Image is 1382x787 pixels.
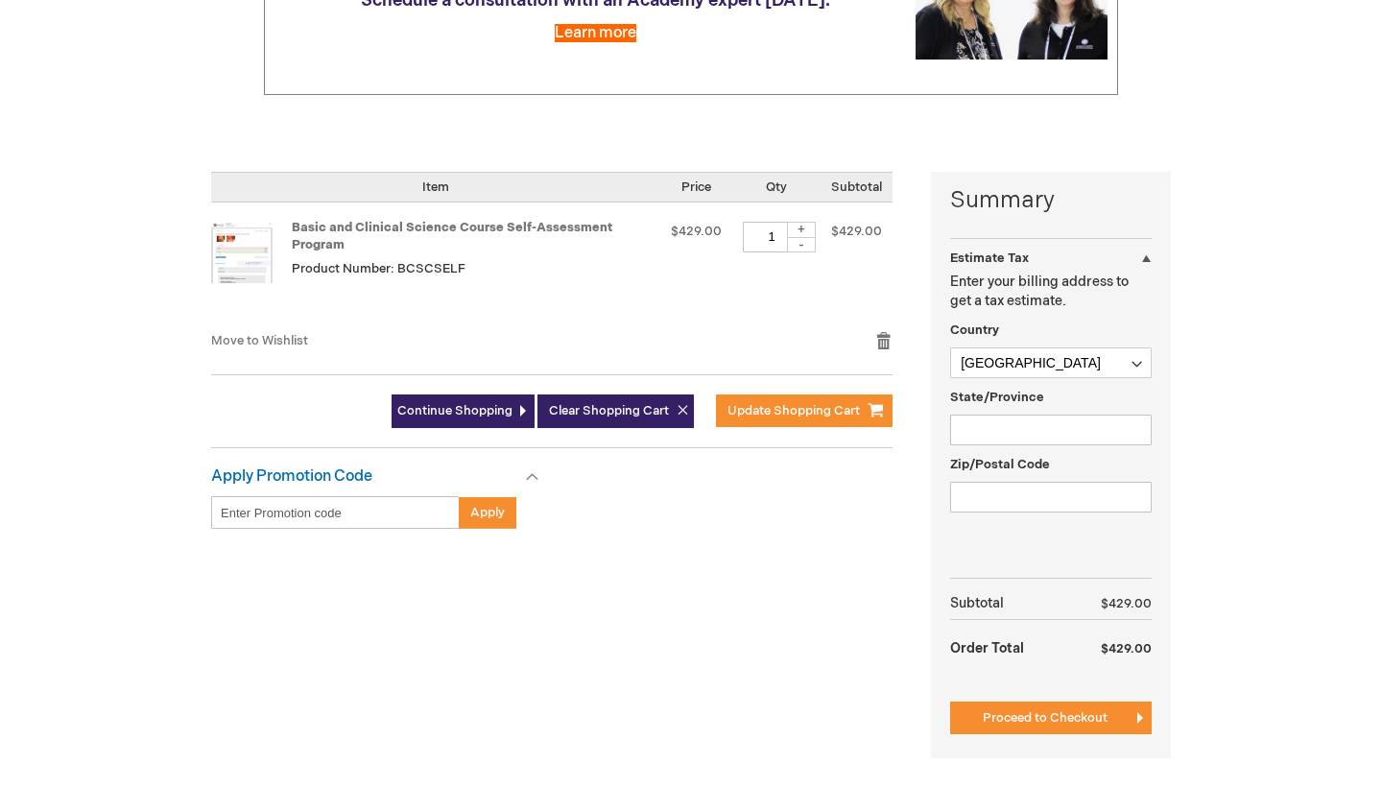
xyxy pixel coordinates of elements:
[1101,641,1152,656] span: $429.00
[983,710,1108,726] span: Proceed to Checkout
[950,250,1029,266] strong: Estimate Tax
[1101,596,1152,611] span: $429.00
[727,403,860,418] span: Update Shopping Cart
[211,222,292,312] a: Basic and Clinical Science Course Self-Assessment Program
[950,322,999,338] span: Country
[950,457,1050,472] span: Zip/Postal Code
[950,588,1064,620] th: Subtotal
[292,261,465,276] span: Product Number: BCSCSELF
[292,220,612,253] a: Basic and Clinical Science Course Self-Assessment Program
[681,179,711,195] span: Price
[716,394,893,427] button: Update Shopping Cart
[549,403,669,418] span: Clear Shopping Cart
[787,222,816,238] div: +
[831,179,882,195] span: Subtotal
[470,505,505,520] span: Apply
[950,273,1152,311] p: Enter your billing address to get a tax estimate.
[950,184,1152,217] strong: Summary
[459,496,516,529] button: Apply
[211,496,460,529] input: Enter Promotion code
[950,631,1024,664] strong: Order Total
[211,333,308,348] a: Move to Wishlist
[397,403,512,418] span: Continue Shopping
[950,702,1152,734] button: Proceed to Checkout
[950,390,1044,405] span: State/Province
[555,24,636,42] a: Learn more
[766,179,787,195] span: Qty
[422,179,449,195] span: Item
[671,224,722,239] span: $429.00
[831,224,882,239] span: $429.00
[537,394,694,428] button: Clear Shopping Cart
[211,222,273,283] img: Basic and Clinical Science Course Self-Assessment Program
[787,237,816,252] div: -
[211,467,372,486] strong: Apply Promotion Code
[743,222,800,252] input: Qty
[392,394,535,428] a: Continue Shopping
